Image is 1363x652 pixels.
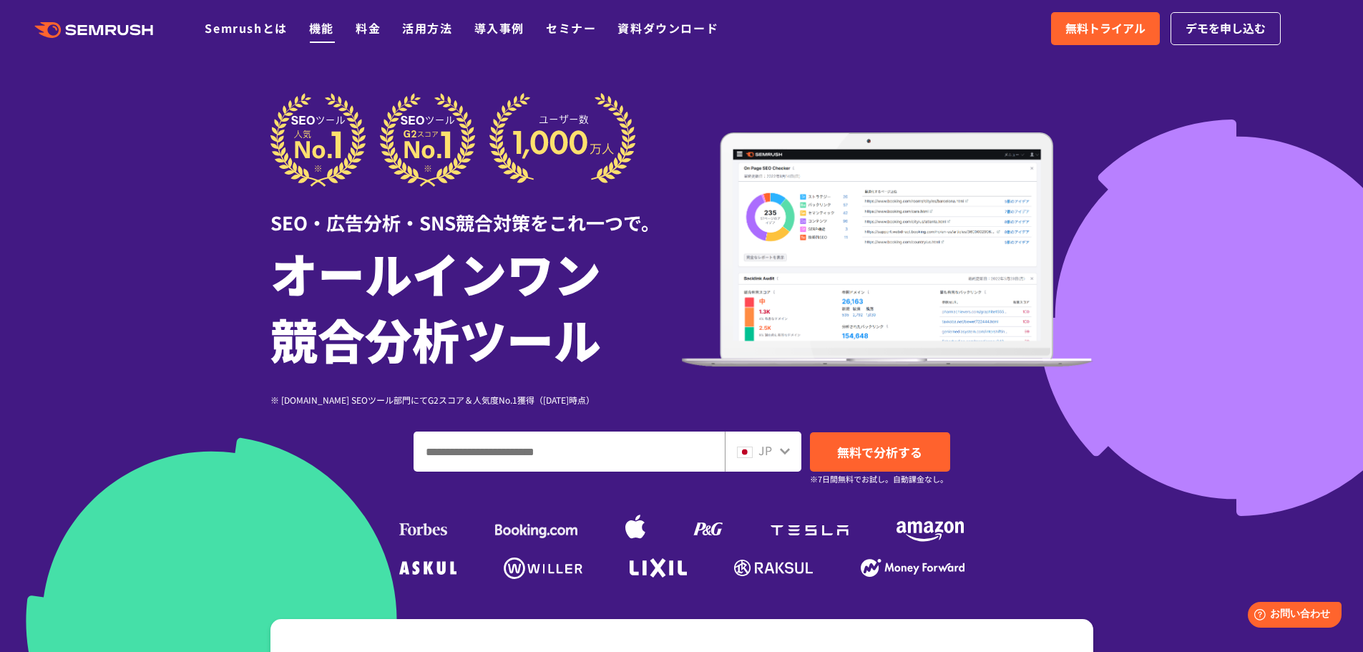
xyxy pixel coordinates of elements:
span: 無料で分析する [837,443,922,461]
a: デモを申し込む [1171,12,1281,45]
h1: オールインワン 競合分析ツール [270,240,682,371]
a: 機能 [309,19,334,37]
a: 導入事例 [474,19,524,37]
span: デモを申し込む [1186,19,1266,38]
span: 無料トライアル [1065,19,1145,38]
span: JP [758,442,772,459]
a: 無料で分析する [810,432,950,472]
div: SEO・広告分析・SNS競合対策をこれ一つで。 [270,187,682,236]
iframe: Help widget launcher [1236,596,1347,636]
a: 活用方法 [402,19,452,37]
a: 資料ダウンロード [617,19,718,37]
a: 料金 [356,19,381,37]
div: ※ [DOMAIN_NAME] SEOツール部門にてG2スコア＆人気度No.1獲得（[DATE]時点） [270,393,682,407]
a: 無料トライアル [1051,12,1160,45]
small: ※7日間無料でお試し。自動課金なし。 [810,472,948,486]
a: Semrushとは [205,19,287,37]
a: セミナー [546,19,596,37]
input: ドメイン、キーワードまたはURLを入力してください [414,432,724,471]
